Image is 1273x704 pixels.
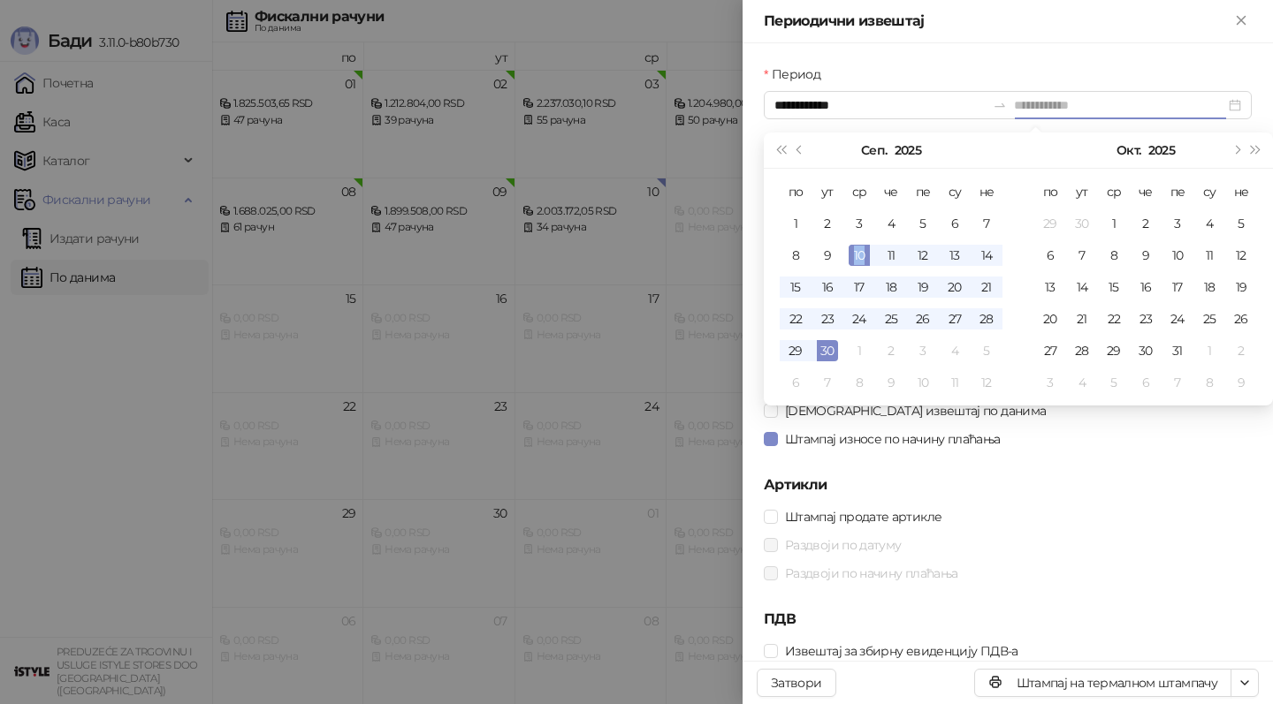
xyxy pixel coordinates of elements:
div: 27 [944,308,965,329]
td: 2025-09-02 [812,208,843,239]
div: 7 [817,372,838,393]
button: Претходни месец (PageUp) [790,132,810,168]
button: Изабери месец [1117,132,1140,168]
td: 2025-10-01 [843,335,875,367]
td: 2025-10-22 [1098,303,1130,335]
div: 3 [912,340,934,361]
td: 2025-09-30 [1066,208,1098,239]
td: 2025-10-04 [1193,208,1225,239]
div: 29 [1103,340,1124,361]
th: ср [1098,176,1130,208]
div: 11 [944,372,965,393]
td: 2025-10-15 [1098,271,1130,303]
th: по [780,176,812,208]
div: 5 [976,340,997,361]
td: 2025-09-22 [780,303,812,335]
span: Извештај за збирну евиденцију ПДВ-а [778,641,1025,661]
div: 7 [976,213,997,234]
td: 2025-09-09 [812,239,843,271]
button: Изабери месец [861,132,887,168]
div: 11 [1199,245,1220,266]
div: 10 [912,372,934,393]
div: 16 [1135,276,1156,298]
div: 24 [849,308,870,329]
td: 2025-10-04 [939,335,971,367]
td: 2025-09-13 [939,239,971,271]
td: 2025-10-09 [1130,239,1162,271]
div: 12 [912,245,934,266]
div: 9 [1231,372,1252,393]
td: 2025-09-29 [1034,208,1066,239]
div: 11 [880,245,902,266]
td: 2025-10-06 [1034,239,1066,271]
td: 2025-09-25 [875,303,907,335]
div: 14 [976,245,997,266]
div: 3 [1167,213,1188,234]
td: 2025-09-14 [971,239,1002,271]
td: 2025-09-04 [875,208,907,239]
td: 2025-10-13 [1034,271,1066,303]
td: 2025-10-12 [1225,239,1257,271]
div: 12 [976,372,997,393]
td: 2025-09-01 [780,208,812,239]
td: 2025-10-01 [1098,208,1130,239]
div: 1 [785,213,806,234]
th: по [1034,176,1066,208]
td: 2025-10-31 [1162,335,1193,367]
div: 21 [976,276,997,298]
td: 2025-11-05 [1098,367,1130,398]
th: ср [843,176,875,208]
div: 10 [1167,245,1188,266]
td: 2025-10-10 [1162,239,1193,271]
div: 6 [785,372,806,393]
td: 2025-09-27 [939,303,971,335]
td: 2025-10-17 [1162,271,1193,303]
td: 2025-11-03 [1034,367,1066,398]
td: 2025-10-25 [1193,303,1225,335]
div: 8 [849,372,870,393]
div: 3 [1040,372,1061,393]
div: 13 [944,245,965,266]
td: 2025-10-07 [812,367,843,398]
div: 3 [849,213,870,234]
div: 8 [1199,372,1220,393]
input: Период [774,95,986,115]
div: 18 [1199,276,1220,298]
div: 6 [1040,245,1061,266]
td: 2025-10-19 [1225,271,1257,303]
div: 17 [849,276,870,298]
button: Следећа година (Control + right) [1246,132,1266,168]
td: 2025-10-29 [1098,335,1130,367]
td: 2025-10-20 [1034,303,1066,335]
td: 2025-09-12 [907,239,939,271]
div: 9 [817,245,838,266]
div: 28 [976,308,997,329]
div: 1 [1103,213,1124,234]
button: Претходна година (Control + left) [771,132,790,168]
div: 23 [817,308,838,329]
div: 1 [1199,340,1220,361]
div: 1 [849,340,870,361]
div: 22 [785,308,806,329]
th: не [1225,176,1257,208]
td: 2025-09-15 [780,271,812,303]
td: 2025-09-26 [907,303,939,335]
td: 2025-11-09 [1225,367,1257,398]
span: Штампај продате артикле [778,507,949,526]
td: 2025-10-05 [971,335,1002,367]
h5: Артикли [764,474,1252,496]
button: Следећи месец (PageDown) [1226,132,1246,168]
td: 2025-11-01 [1193,335,1225,367]
td: 2025-09-10 [843,239,875,271]
td: 2025-09-28 [971,303,1002,335]
td: 2025-09-23 [812,303,843,335]
div: 30 [817,340,838,361]
div: 7 [1167,372,1188,393]
th: че [875,176,907,208]
td: 2025-10-23 [1130,303,1162,335]
td: 2025-10-28 [1066,335,1098,367]
td: 2025-09-30 [812,335,843,367]
td: 2025-11-08 [1193,367,1225,398]
div: 30 [1135,340,1156,361]
td: 2025-10-02 [875,335,907,367]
